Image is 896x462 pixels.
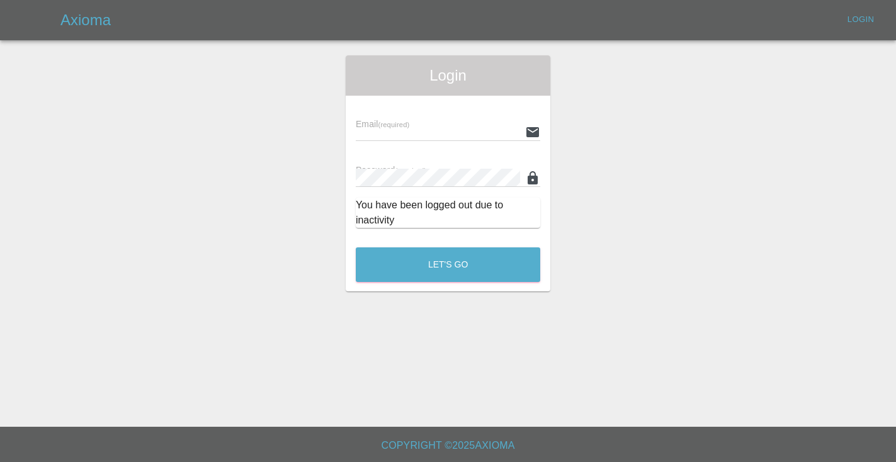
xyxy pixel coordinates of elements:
div: You have been logged out due to inactivity [356,198,540,228]
button: Let's Go [356,247,540,282]
h5: Axioma [60,10,111,30]
small: (required) [378,121,410,128]
span: Password [356,165,426,175]
a: Login [841,10,881,30]
span: Login [356,65,540,86]
h6: Copyright © 2025 Axioma [10,437,886,454]
span: Email [356,119,409,129]
small: (required) [395,167,426,174]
